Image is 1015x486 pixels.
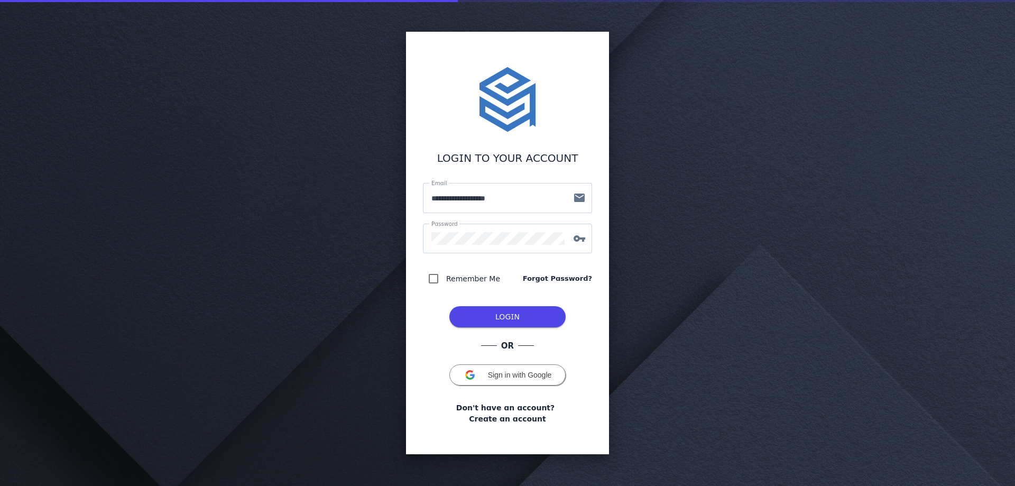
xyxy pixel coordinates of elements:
span: LOGIN [495,313,520,321]
a: Create an account [469,414,546,425]
button: LOG IN [449,306,566,327]
span: Don't have an account? [456,402,555,414]
mat-label: Password [431,221,458,227]
img: stacktome.svg [474,66,541,133]
mat-icon: vpn_key [567,232,592,245]
span: OR [497,340,518,352]
a: Forgot Password? [523,273,592,284]
label: Remember Me [444,272,500,285]
span: Sign in with Google [488,371,552,379]
mat-icon: mail [567,191,592,204]
mat-label: Email [431,180,447,186]
button: Sign in with Google [449,364,566,386]
div: LOGIN TO YOUR ACCOUNT [423,150,592,166]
